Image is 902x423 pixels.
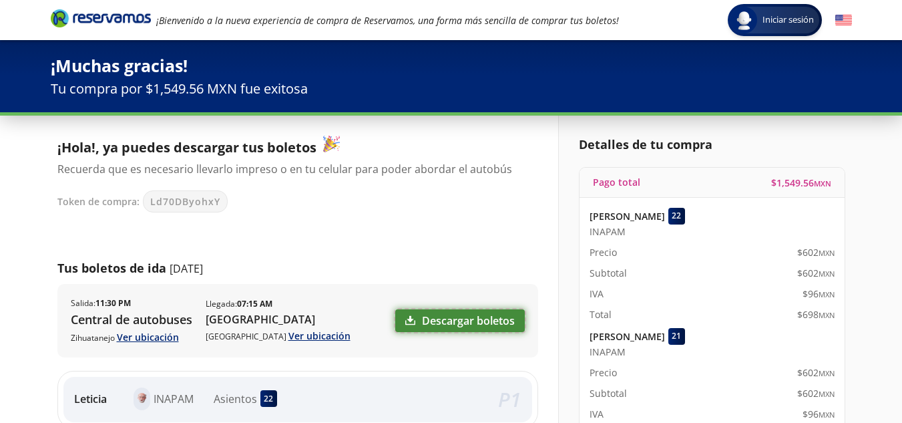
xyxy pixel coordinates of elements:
span: INAPAM [590,345,626,359]
a: Brand Logo [51,8,151,32]
span: $ 602 [797,245,835,259]
i: Brand Logo [51,8,151,28]
span: $ 1,549.56 [771,176,831,190]
small: MXN [819,389,835,399]
span: Iniciar sesión [757,13,819,27]
span: $ 96 [803,407,835,421]
span: $ 698 [797,307,835,321]
p: Pago total [593,175,640,189]
div: 22 [668,208,685,225]
em: P 1 [498,386,521,413]
p: Recuerda que es necesario llevarlo impreso o en tu celular para poder abordar el autobús [57,161,525,177]
span: $ 96 [803,287,835,301]
a: Ver ubicación [117,331,179,343]
small: MXN [814,178,831,188]
a: Ver ubicación [288,329,351,342]
b: 11:30 PM [95,297,131,309]
span: $ 602 [797,366,835,380]
a: Descargar boletos [395,309,525,332]
span: $ 602 [797,266,835,280]
p: [PERSON_NAME] [590,209,665,223]
p: Precio [590,366,617,380]
p: Token de compra: [57,194,140,208]
p: ¡Hola!, ya puedes descargar tus boletos [57,136,525,158]
p: Total [590,307,612,321]
p: Tus boletos de ida [57,259,166,277]
button: English [835,12,852,29]
small: MXN [819,269,835,279]
p: Subtotal [590,266,627,280]
p: Central de autobuses [71,311,192,329]
small: MXN [819,248,835,258]
small: MXN [819,289,835,299]
iframe: Messagebird Livechat Widget [825,345,889,410]
em: ¡Bienvenido a la nueva experiencia de compra de Reservamos, una forma más sencilla de comprar tus... [156,14,619,27]
p: INAPAM [154,391,194,407]
p: IVA [590,407,604,421]
span: Ld70DByohxY [150,194,220,208]
div: 22 [260,390,277,407]
span: $ 602 [797,386,835,400]
p: [GEOGRAPHIC_DATA] [206,329,351,343]
small: MXN [819,368,835,378]
span: INAPAM [590,225,626,239]
small: MXN [819,310,835,320]
p: [PERSON_NAME] [590,329,665,343]
p: Salida : [71,297,131,309]
p: [DATE] [170,261,203,277]
p: [GEOGRAPHIC_DATA] [206,311,351,327]
p: Precio [590,245,617,259]
p: Tu compra por $1,549.56 MXN fue exitosa [51,79,852,99]
p: IVA [590,287,604,301]
p: Detalles de tu compra [579,136,845,154]
p: Leticia [74,391,107,407]
b: 07:15 AM [237,298,272,309]
p: Zihuatanejo [71,330,192,344]
p: Asientos [214,391,257,407]
small: MXN [819,410,835,420]
p: Llegada : [206,298,272,310]
p: Subtotal [590,386,627,400]
div: 21 [668,328,685,345]
p: ¡Muchas gracias! [51,53,852,79]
